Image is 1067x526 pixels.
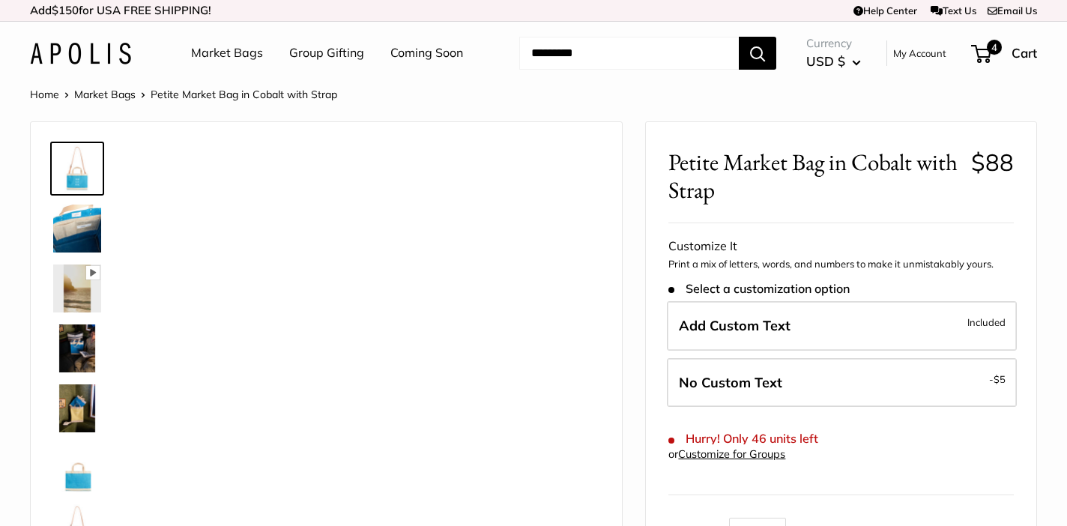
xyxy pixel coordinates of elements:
[50,441,104,495] a: Petite Market Bag in Cobalt with Strap
[53,324,101,372] img: Petite Market Bag in Cobalt with Strap
[50,262,104,315] a: Petite Market Bag in Cobalt with Strap
[53,444,101,492] img: Petite Market Bag in Cobalt with Strap
[151,88,337,101] span: Petite Market Bag in Cobalt with Strap
[53,205,101,253] img: Petite Market Bag in Cobalt with Strap
[667,301,1017,351] label: Add Custom Text
[668,148,959,204] span: Petite Market Bag in Cobalt with Strap
[668,282,849,296] span: Select a customization option
[30,43,131,64] img: Apolis
[667,358,1017,408] label: Leave Blank
[191,42,263,64] a: Market Bags
[50,321,104,375] a: Petite Market Bag in Cobalt with Strap
[893,44,946,62] a: My Account
[987,40,1002,55] span: 4
[1012,45,1037,61] span: Cart
[971,148,1014,177] span: $88
[668,444,785,465] div: or
[806,49,861,73] button: USD $
[53,145,101,193] img: Petite Market Bag in Cobalt with Strap
[988,4,1037,16] a: Email Us
[967,313,1006,331] span: Included
[668,432,817,446] span: Hurry! Only 46 units left
[30,88,59,101] a: Home
[289,42,364,64] a: Group Gifting
[30,85,337,104] nav: Breadcrumb
[739,37,776,70] button: Search
[50,202,104,256] a: Petite Market Bag in Cobalt with Strap
[806,53,845,69] span: USD $
[679,374,782,391] span: No Custom Text
[931,4,976,16] a: Text Us
[390,42,463,64] a: Coming Soon
[668,235,1014,258] div: Customize It
[50,142,104,196] a: Petite Market Bag in Cobalt with Strap
[806,33,861,54] span: Currency
[50,381,104,435] a: Petite Market Bag in Cobalt with Strap
[853,4,917,16] a: Help Center
[994,373,1006,385] span: $5
[519,37,739,70] input: Search...
[52,3,79,17] span: $150
[53,264,101,312] img: Petite Market Bag in Cobalt with Strap
[973,41,1037,65] a: 4 Cart
[74,88,136,101] a: Market Bags
[989,370,1006,388] span: -
[678,447,785,461] a: Customize for Groups
[679,317,791,334] span: Add Custom Text
[668,257,1014,272] p: Print a mix of letters, words, and numbers to make it unmistakably yours.
[53,384,101,432] img: Petite Market Bag in Cobalt with Strap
